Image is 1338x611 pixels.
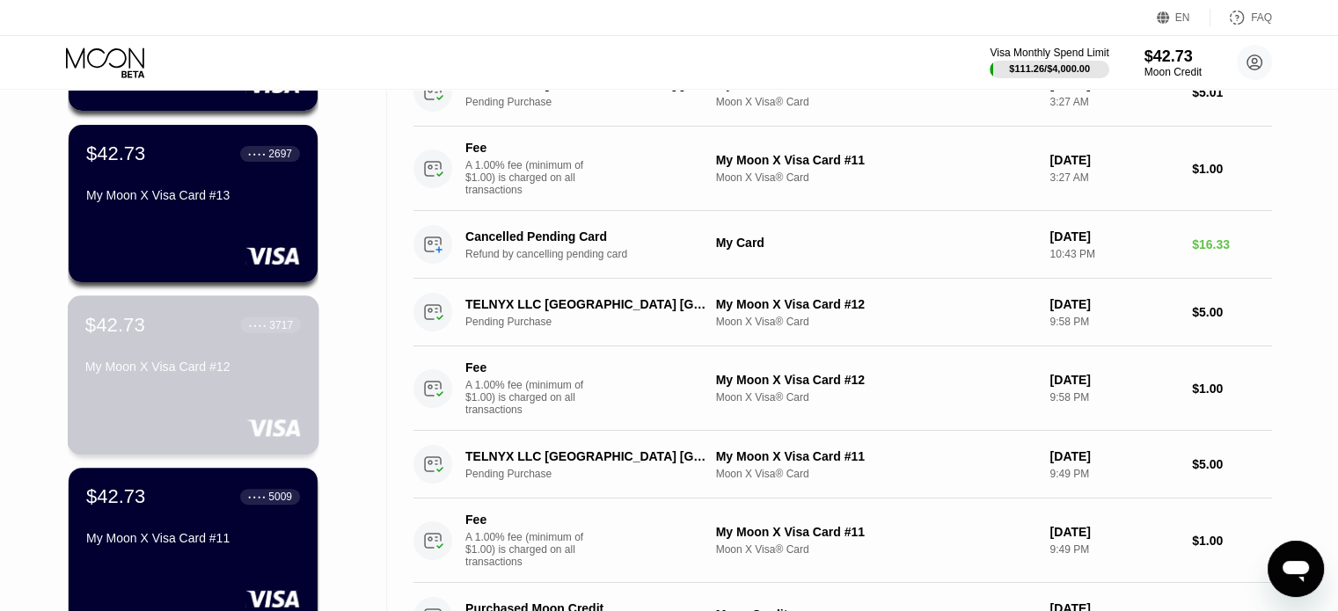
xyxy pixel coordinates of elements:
[86,188,300,202] div: My Moon X Visa Card #13
[86,485,145,508] div: $42.73
[716,373,1036,387] div: My Moon X Visa Card #12
[716,236,1036,250] div: My Card
[1049,449,1178,463] div: [DATE]
[465,449,706,463] div: TELNYX LLC [GEOGRAPHIC_DATA] [GEOGRAPHIC_DATA]
[1049,468,1178,480] div: 9:49 PM
[413,211,1272,279] div: Cancelled Pending CardRefund by cancelling pending cardMy Card[DATE]10:43 PM$16.33
[1192,534,1272,548] div: $1.00
[465,316,725,328] div: Pending Purchase
[1049,316,1178,328] div: 9:58 PM
[1210,9,1272,26] div: FAQ
[465,229,706,244] div: Cancelled Pending Card
[268,148,292,160] div: 2697
[465,141,589,155] div: Fee
[1192,237,1272,251] div: $16.33
[465,379,597,416] div: A 1.00% fee (minimum of $1.00) is charged on all transactions
[716,468,1036,480] div: Moon X Visa® Card
[1049,391,1178,404] div: 9:58 PM
[465,297,706,311] div: TELNYX LLC [GEOGRAPHIC_DATA] [GEOGRAPHIC_DATA]
[465,248,725,260] div: Refund by cancelling pending card
[1144,47,1202,66] div: $42.73
[268,491,292,503] div: 5009
[413,127,1272,211] div: FeeA 1.00% fee (minimum of $1.00) is charged on all transactionsMy Moon X Visa Card #11Moon X Vis...
[990,47,1108,59] div: Visa Monthly Spend Limit
[716,449,1036,463] div: My Moon X Visa Card #11
[1049,373,1178,387] div: [DATE]
[1049,297,1178,311] div: [DATE]
[248,151,266,156] div: ● ● ● ●
[1049,525,1178,539] div: [DATE]
[269,318,293,331] div: 3717
[716,171,1036,184] div: Moon X Visa® Card
[1157,9,1210,26] div: EN
[465,96,725,108] div: Pending Purchase
[1192,382,1272,396] div: $1.00
[1268,541,1324,597] iframe: Button to launch messaging window, conversation in progress
[69,125,318,282] div: $42.73● ● ● ●2697My Moon X Visa Card #13
[248,494,266,499] div: ● ● ● ●
[249,322,267,327] div: ● ● ● ●
[86,142,145,165] div: $42.73
[716,153,1036,167] div: My Moon X Visa Card #11
[1049,96,1178,108] div: 3:27 AM
[716,525,1036,539] div: My Moon X Visa Card #11
[716,391,1036,404] div: Moon X Visa® Card
[1192,457,1272,471] div: $5.00
[465,468,725,480] div: Pending Purchase
[465,531,597,568] div: A 1.00% fee (minimum of $1.00) is charged on all transactions
[1144,47,1202,78] div: $42.73Moon Credit
[1175,11,1190,24] div: EN
[716,96,1036,108] div: Moon X Visa® Card
[1251,11,1272,24] div: FAQ
[1049,543,1178,556] div: 9:49 PM
[413,346,1272,431] div: FeeA 1.00% fee (minimum of $1.00) is charged on all transactionsMy Moon X Visa Card #12Moon X Vis...
[85,360,301,374] div: My Moon X Visa Card #12
[1049,229,1178,244] div: [DATE]
[413,431,1272,498] div: TELNYX LLC [GEOGRAPHIC_DATA] [GEOGRAPHIC_DATA]Pending PurchaseMy Moon X Visa Card #11Moon X Visa®...
[86,531,300,545] div: My Moon X Visa Card #11
[1192,305,1272,319] div: $5.00
[1192,85,1272,99] div: $5.01
[1009,63,1090,74] div: $111.26 / $4,000.00
[465,360,589,375] div: Fee
[716,316,1036,328] div: Moon X Visa® Card
[85,313,145,336] div: $42.73
[716,543,1036,556] div: Moon X Visa® Card
[413,498,1272,583] div: FeeA 1.00% fee (minimum of $1.00) is charged on all transactionsMy Moon X Visa Card #11Moon X Vis...
[716,297,1036,311] div: My Moon X Visa Card #12
[990,47,1108,78] div: Visa Monthly Spend Limit$111.26/$4,000.00
[413,59,1272,127] div: TELNYX LLC [GEOGRAPHIC_DATA] [GEOGRAPHIC_DATA]Pending PurchaseMy Moon X Visa Card #11Moon X Visa®...
[465,159,597,196] div: A 1.00% fee (minimum of $1.00) is charged on all transactions
[413,279,1272,346] div: TELNYX LLC [GEOGRAPHIC_DATA] [GEOGRAPHIC_DATA]Pending PurchaseMy Moon X Visa Card #12Moon X Visa®...
[1144,66,1202,78] div: Moon Credit
[1049,153,1178,167] div: [DATE]
[1049,171,1178,184] div: 3:27 AM
[69,296,318,454] div: $42.73● ● ● ●3717My Moon X Visa Card #12
[1049,248,1178,260] div: 10:43 PM
[465,513,589,527] div: Fee
[1192,162,1272,176] div: $1.00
